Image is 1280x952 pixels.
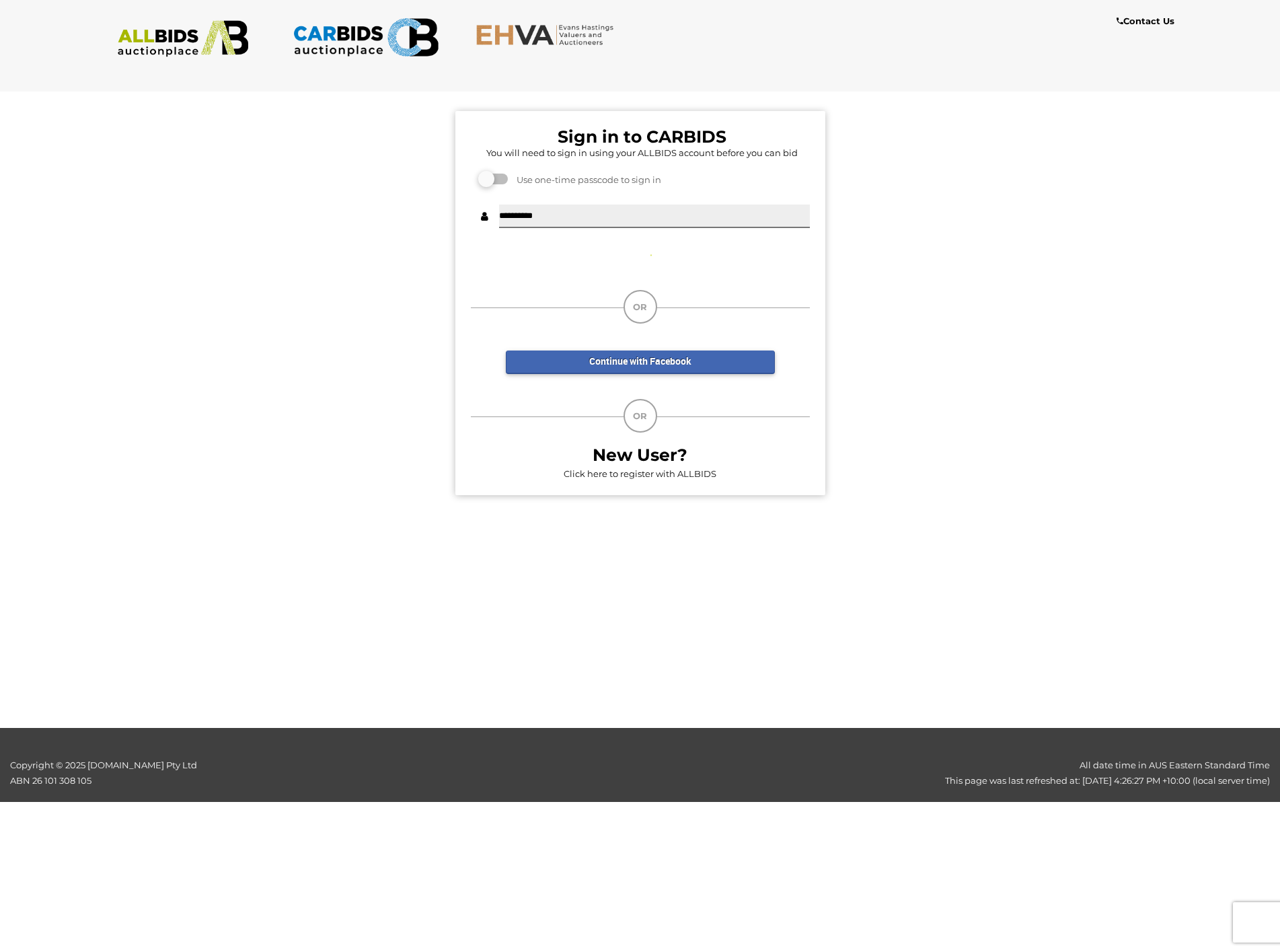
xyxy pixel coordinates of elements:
img: CARBIDS.com.au [293,13,439,61]
b: Contact Us [1117,15,1174,26]
b: Sign in to CARBIDS [558,126,726,147]
a: Contact Us [1117,13,1178,29]
img: ALLBIDS.com.au [110,20,256,57]
h5: You will need to sign in using your ALLBIDS account before you can bid [474,148,810,157]
div: OR [624,399,657,433]
div: All date time in AUS Eastern Standard Time This page was last refreshed at: [DATE] 4:26:27 PM +10... [320,758,1280,789]
a: Continue with Facebook [506,351,775,374]
img: EHVA.com.au [476,24,622,46]
div: OR [624,290,657,324]
b: New User? [593,445,687,465]
span: Use one-time passcode to sign in [510,174,661,185]
a: Click here to register with ALLBIDS [564,468,716,479]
